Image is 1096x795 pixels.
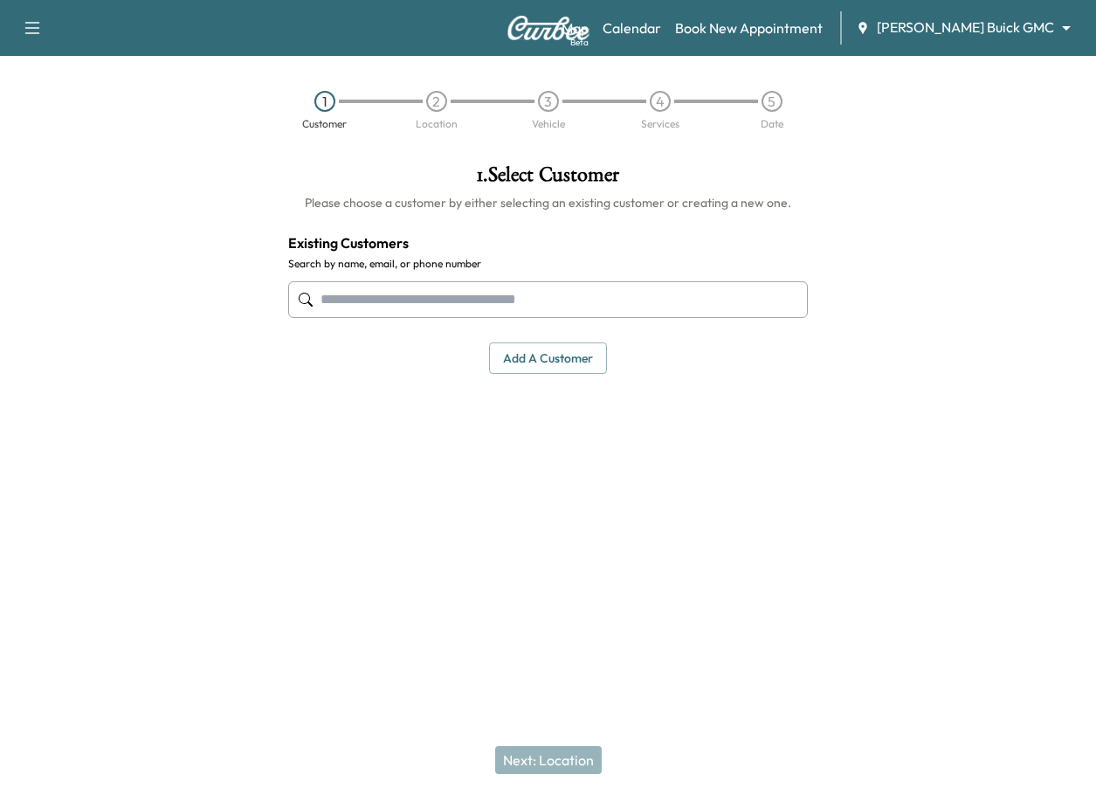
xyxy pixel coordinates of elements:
[288,194,809,211] h6: Please choose a customer by either selecting an existing customer or creating a new one.
[416,119,458,129] div: Location
[302,119,347,129] div: Customer
[489,342,607,375] button: Add a customer
[650,91,671,112] div: 4
[675,17,823,38] a: Book New Appointment
[762,91,782,112] div: 5
[507,16,590,40] img: Curbee Logo
[288,232,809,253] h4: Existing Customers
[570,36,589,49] div: Beta
[314,91,335,112] div: 1
[288,164,809,194] h1: 1 . Select Customer
[288,257,809,271] label: Search by name, email, or phone number
[761,119,783,129] div: Date
[538,91,559,112] div: 3
[562,17,589,38] a: MapBeta
[641,119,679,129] div: Services
[877,17,1054,38] span: [PERSON_NAME] Buick GMC
[532,119,565,129] div: Vehicle
[603,17,661,38] a: Calendar
[426,91,447,112] div: 2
